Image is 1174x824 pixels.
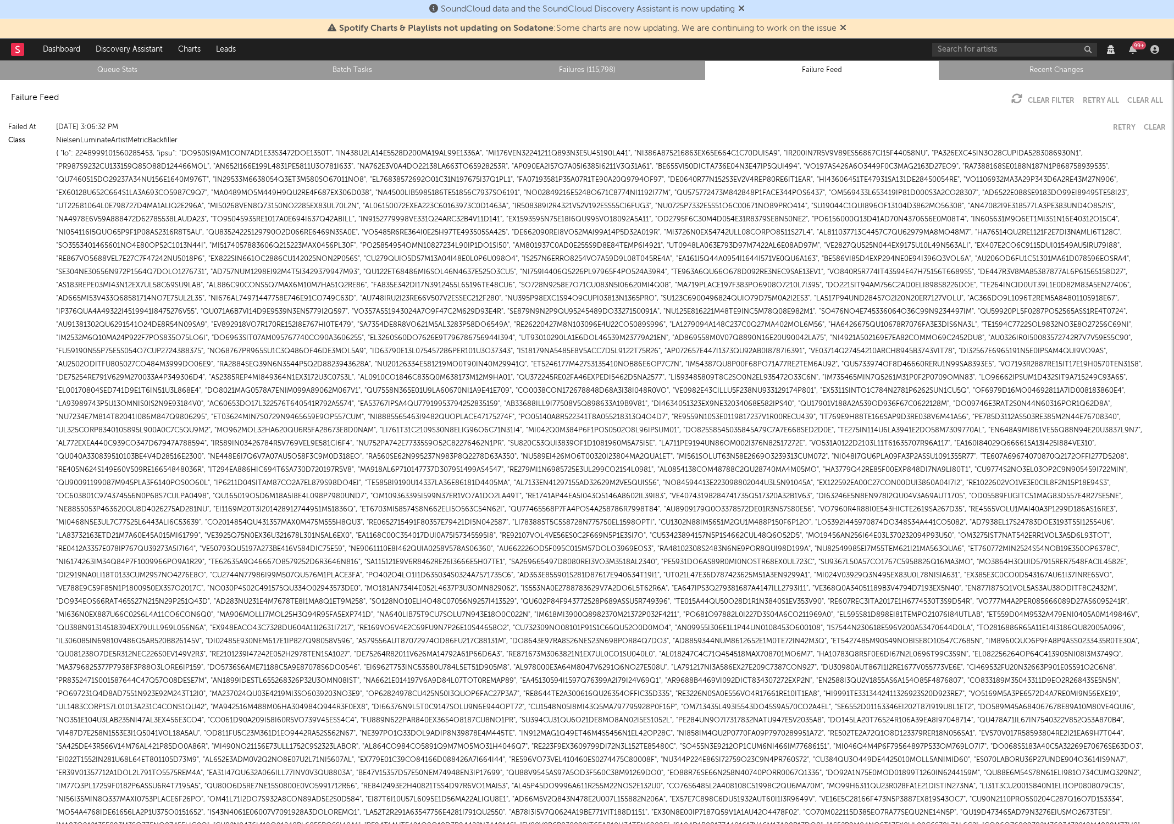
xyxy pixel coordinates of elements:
a: Discovery Assistant [88,38,170,60]
div: [DATE] 3:06:32 PM [56,121,1105,134]
div: Failed At [8,121,52,134]
div: Failure Feed [11,91,59,104]
button: Retry [1113,124,1136,131]
span: Dismiss [840,24,846,33]
a: Failure Feed [711,64,933,77]
a: Recent Changes [945,64,1168,77]
button: Retry All [1083,97,1119,104]
button: Clear All [1127,97,1163,104]
a: Class [8,137,25,144]
button: 99+ [1129,45,1137,54]
a: Dashboard [35,38,88,60]
a: Batch Tasks [241,64,463,77]
a: Leads [208,38,243,60]
a: Charts [170,38,208,60]
div: 99 + [1132,41,1146,49]
span: : Some charts are now updating. We are continuing to work on the issue [339,24,837,33]
span: SoundCloud data and the SoundCloud Discovery Assistant is now updating [441,5,735,14]
a: Clear Filter [1028,97,1075,104]
a: Queue Stats [6,64,229,77]
a: Failures (115,798) [475,64,698,77]
div: NielsenLuminateArtistMetricBackfiller [56,134,1166,147]
input: Search for artists [932,43,1097,57]
span: Spotify Charts & Playlists not updating on Sodatone [339,24,553,33]
span: Dismiss [738,5,745,14]
button: Clear [1144,124,1166,131]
